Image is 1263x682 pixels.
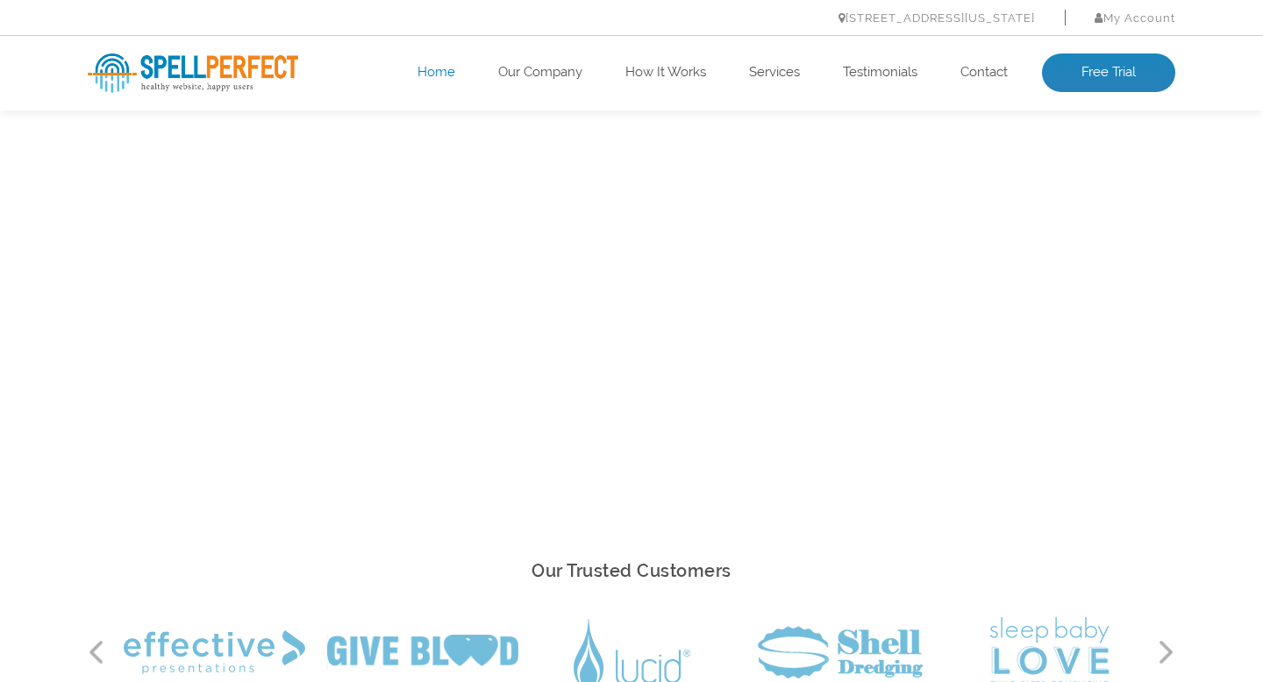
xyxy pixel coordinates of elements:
[124,630,305,674] img: Effective
[1158,639,1175,665] button: Next
[327,635,518,670] img: Give Blood
[88,639,105,665] button: Previous
[88,556,1175,586] h2: Our Trusted Customers
[758,626,923,678] img: Shell Dredging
